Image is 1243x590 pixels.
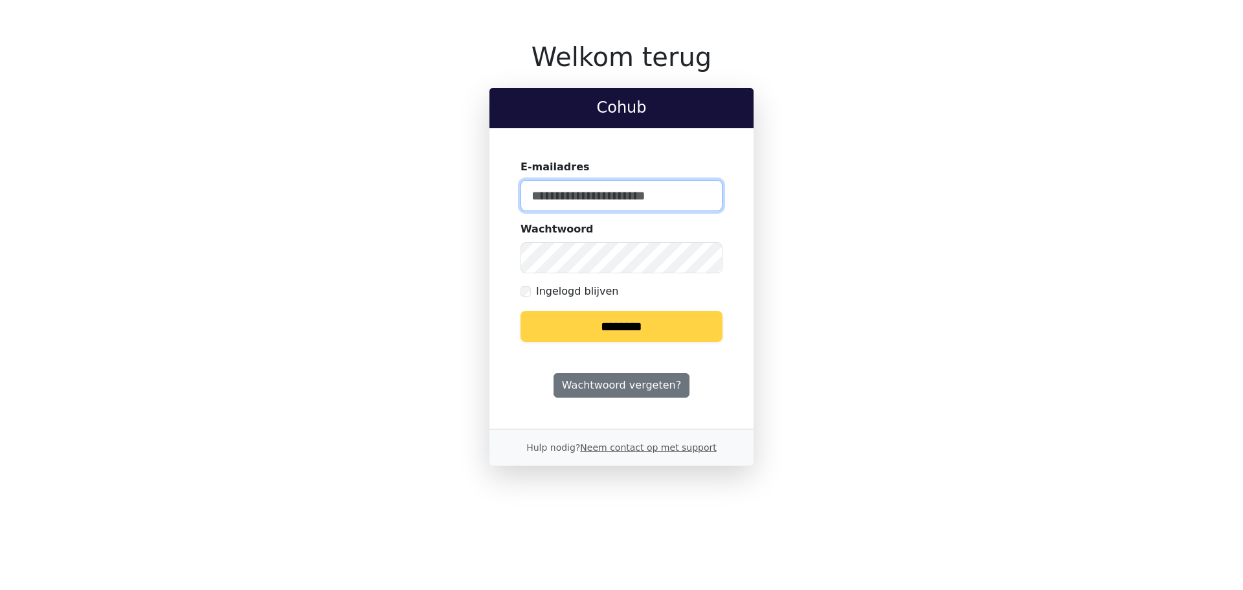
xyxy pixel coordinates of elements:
[580,442,716,453] a: Neem contact op met support
[554,373,689,398] a: Wachtwoord vergeten?
[489,41,754,73] h1: Welkom terug
[536,284,618,299] label: Ingelogd blijven
[521,221,594,237] label: Wachtwoord
[526,442,717,453] small: Hulp nodig?
[521,159,590,175] label: E-mailadres
[500,98,743,117] h2: Cohub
